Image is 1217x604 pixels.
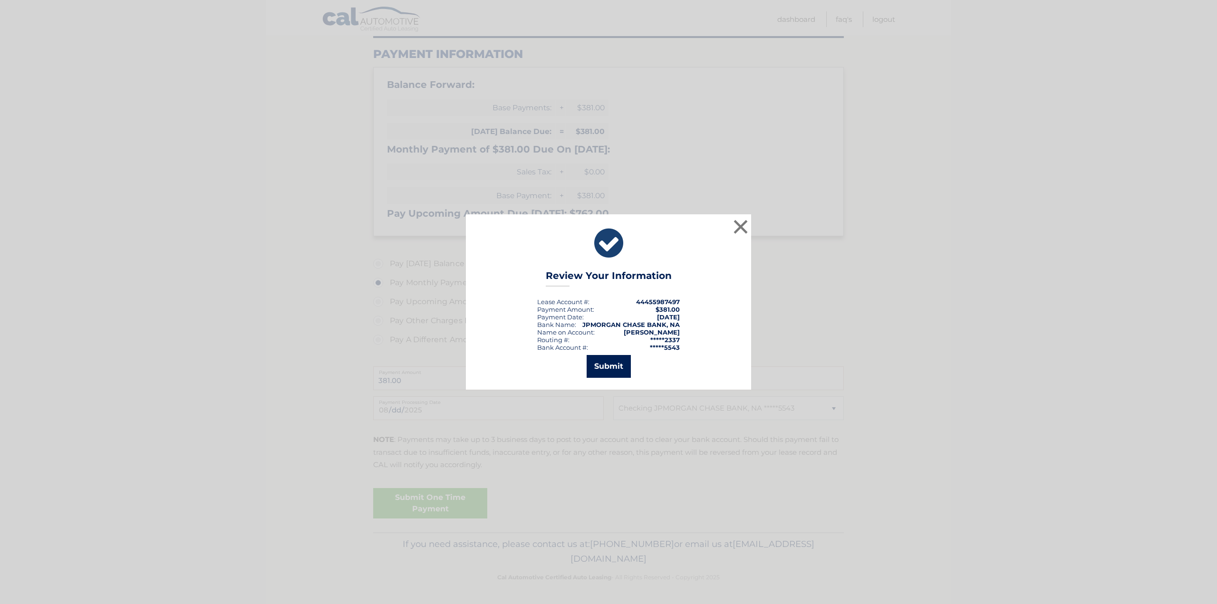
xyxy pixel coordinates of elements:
div: Bank Account #: [537,344,588,351]
div: Payment Amount: [537,306,594,313]
span: [DATE] [657,313,680,321]
strong: [PERSON_NAME] [624,328,680,336]
div: : [537,313,584,321]
span: $381.00 [656,306,680,313]
button: Submit [587,355,631,378]
div: Lease Account #: [537,298,589,306]
strong: 44455987497 [636,298,680,306]
div: Name on Account: [537,328,595,336]
strong: JPMORGAN CHASE BANK, NA [582,321,680,328]
div: Routing #: [537,336,570,344]
div: Bank Name: [537,321,576,328]
h3: Review Your Information [546,270,672,287]
span: Payment Date [537,313,582,321]
button: × [731,217,750,236]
